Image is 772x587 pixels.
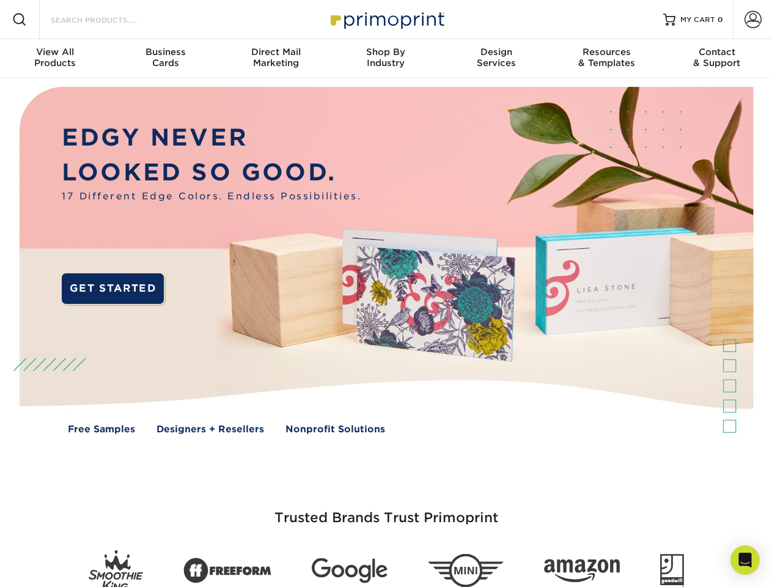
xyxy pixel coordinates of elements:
iframe: Google Customer Reviews [3,550,104,583]
div: Marketing [221,46,331,68]
div: Services [441,46,551,68]
span: Direct Mail [221,46,331,57]
a: Free Samples [68,423,135,437]
p: EDGY NEVER [62,120,361,155]
div: Cards [110,46,220,68]
p: LOOKED SO GOOD. [62,155,361,190]
span: MY CART [680,15,715,25]
img: Primoprint [325,6,447,32]
a: Shop ByIndustry [331,39,441,78]
img: Goodwill [660,554,684,587]
a: BusinessCards [110,39,220,78]
a: Direct MailMarketing [221,39,331,78]
div: & Support [662,46,772,68]
div: Industry [331,46,441,68]
img: Google [312,558,388,583]
div: Open Intercom Messenger [730,545,760,575]
div: & Templates [551,46,661,68]
span: Shop By [331,46,441,57]
span: Contact [662,46,772,57]
a: Contact& Support [662,39,772,78]
h3: Trusted Brands Trust Primoprint [29,481,744,541]
img: Amazon [544,559,620,583]
span: 17 Different Edge Colors. Endless Possibilities. [62,190,361,204]
span: Resources [551,46,661,57]
span: Design [441,46,551,57]
a: Resources& Templates [551,39,661,78]
span: Business [110,46,220,57]
input: SEARCH PRODUCTS..... [50,12,169,27]
a: Designers + Resellers [156,423,264,437]
span: 0 [718,15,723,24]
a: Nonprofit Solutions [285,423,385,437]
a: DesignServices [441,39,551,78]
a: GET STARTED [62,273,164,304]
